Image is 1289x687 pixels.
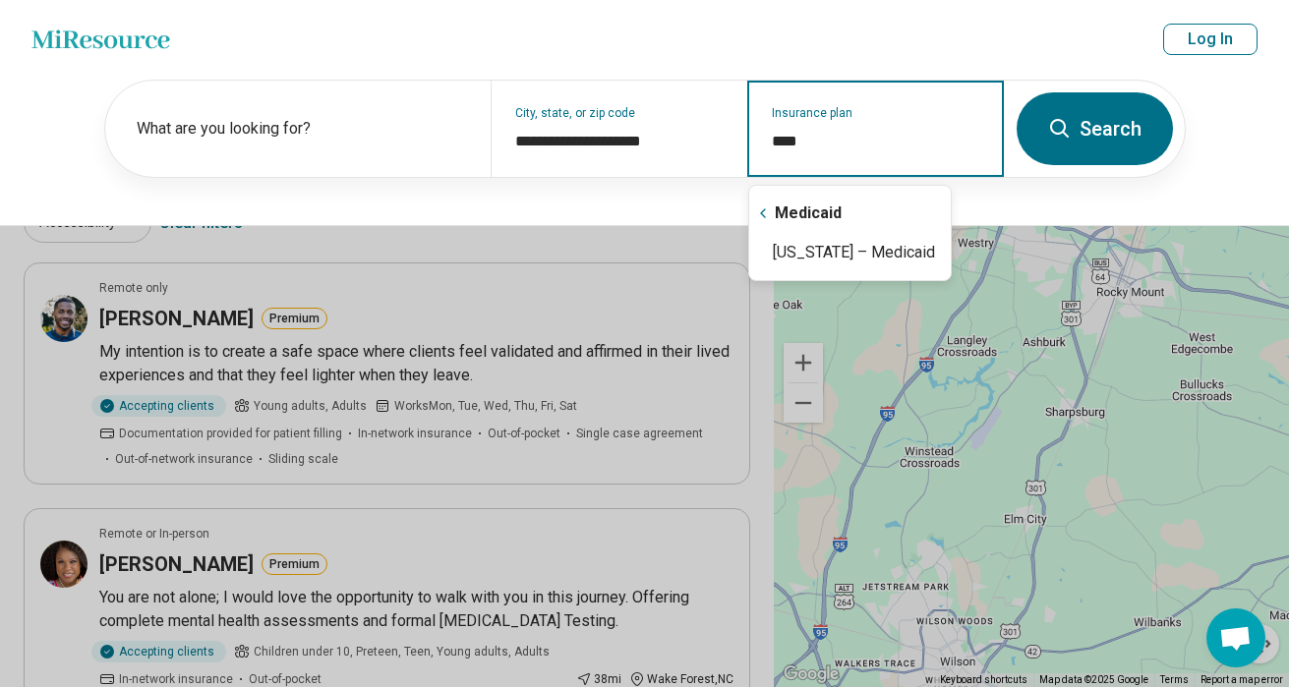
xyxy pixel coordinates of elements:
label: What are you looking for? [137,117,467,141]
div: Open chat [1206,608,1265,667]
div: Medicaid [749,194,951,233]
button: Log In [1163,24,1258,55]
button: Search [1017,92,1173,165]
div: [US_STATE] – Medicaid [749,233,951,272]
div: Suggestions [749,194,951,272]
